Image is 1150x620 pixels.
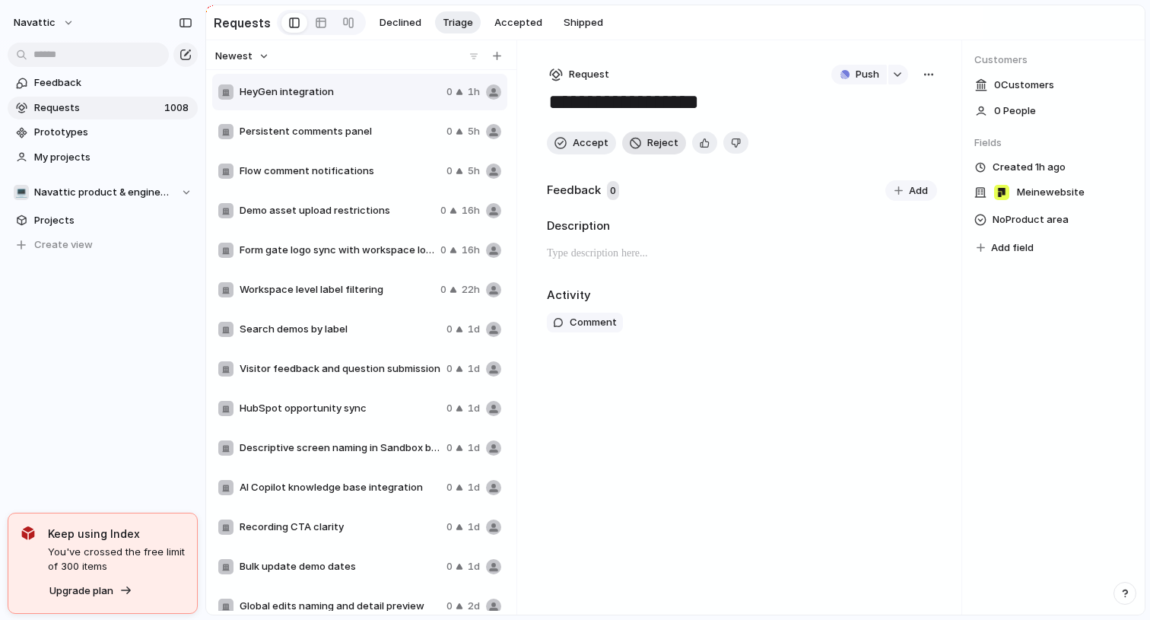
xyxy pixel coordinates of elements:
span: You've crossed the free limit of 300 items [48,545,185,574]
span: 0 People [994,103,1036,119]
button: Newest [213,46,272,66]
span: Search demos by label [240,322,440,337]
span: Projects [34,213,192,228]
button: Comment [547,313,623,332]
span: 1d [468,520,480,535]
span: My projects [34,150,192,165]
h2: Activity [547,287,591,304]
button: Request [547,65,612,84]
h2: Description [547,218,937,235]
span: Visitor feedback and question submission [240,361,440,377]
span: 1d [468,401,480,416]
span: 0 [440,203,446,218]
span: Persistent comments panel [240,124,440,139]
span: Create view [34,237,93,253]
span: HeyGen integration [240,84,440,100]
span: 0 [440,282,446,297]
span: Shipped [564,15,603,30]
span: 1h [468,84,480,100]
span: Recording CTA clarity [240,520,440,535]
span: Customers [974,52,1133,68]
span: navattic [14,15,56,30]
span: 22h [462,282,480,297]
span: Navattic product & engineering [34,185,173,200]
a: Projects [8,209,198,232]
span: 0 [446,520,453,535]
span: Requests [34,100,160,116]
span: Reject [647,135,678,151]
span: 1d [468,480,480,495]
span: 0 [446,322,453,337]
span: Accepted [494,15,542,30]
span: Prototypes [34,125,192,140]
button: Accepted [487,11,550,34]
span: Form gate logo sync with workspace logo [240,243,434,258]
span: Newest [215,49,253,64]
button: 💻Navattic product & engineering [8,181,198,204]
span: Triage [443,15,473,30]
button: Upgrade plan [45,580,137,602]
span: Bulk update demo dates [240,559,440,574]
span: Descriptive screen naming in Sandbox builder [240,440,440,456]
span: Created 1h ago [993,160,1066,175]
span: 0 Customer s [994,78,1054,93]
span: Declined [380,15,421,30]
button: navattic [7,11,82,35]
button: Push [831,65,887,84]
span: 16h [462,203,480,218]
button: Add field [974,238,1036,258]
span: Flow comment notifications [240,164,440,179]
span: 1d [468,361,480,377]
button: Shipped [556,11,611,34]
button: Create view [8,234,198,256]
span: 0 [446,480,453,495]
span: 0 [446,361,453,377]
span: Fields [974,135,1133,151]
span: Keep using Index [48,526,185,542]
button: Triage [435,11,481,34]
span: 5h [468,164,480,179]
span: Comment [570,315,617,330]
a: My projects [8,146,198,169]
span: 1008 [164,100,192,116]
span: 1d [468,440,480,456]
button: Accept [547,132,616,154]
span: 0 [607,181,619,201]
span: 1d [468,322,480,337]
span: Add [909,183,928,199]
a: Requests1008 [8,97,198,119]
span: Add field [991,240,1034,256]
span: 0 [446,124,453,139]
button: Add [885,180,937,202]
h2: Requests [214,14,271,32]
button: Reject [622,132,686,154]
span: Push [856,67,879,82]
h2: Feedback [547,182,601,199]
span: 0 [446,559,453,574]
a: Feedback [8,72,198,94]
span: Meinewebsite [1017,185,1085,200]
span: AI Copilot knowledge base integration [240,480,440,495]
span: HubSpot opportunity sync [240,401,440,416]
span: Feedback [34,75,192,91]
span: 0 [440,243,446,258]
span: Demo asset upload restrictions [240,203,434,218]
span: 2d [468,599,480,614]
span: No Product area [993,211,1069,229]
span: Workspace level label filtering [240,282,434,297]
span: 1d [468,559,480,574]
span: Accept [573,135,608,151]
span: Request [569,67,609,82]
span: Global edits naming and detail preview [240,599,440,614]
span: Upgrade plan [49,583,113,599]
span: 0 [446,84,453,100]
span: 16h [462,243,480,258]
a: Prototypes [8,121,198,144]
button: Declined [372,11,429,34]
span: 0 [446,440,453,456]
span: 5h [468,124,480,139]
span: 0 [446,164,453,179]
span: 0 [446,599,453,614]
div: 💻 [14,185,29,200]
span: 0 [446,401,453,416]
